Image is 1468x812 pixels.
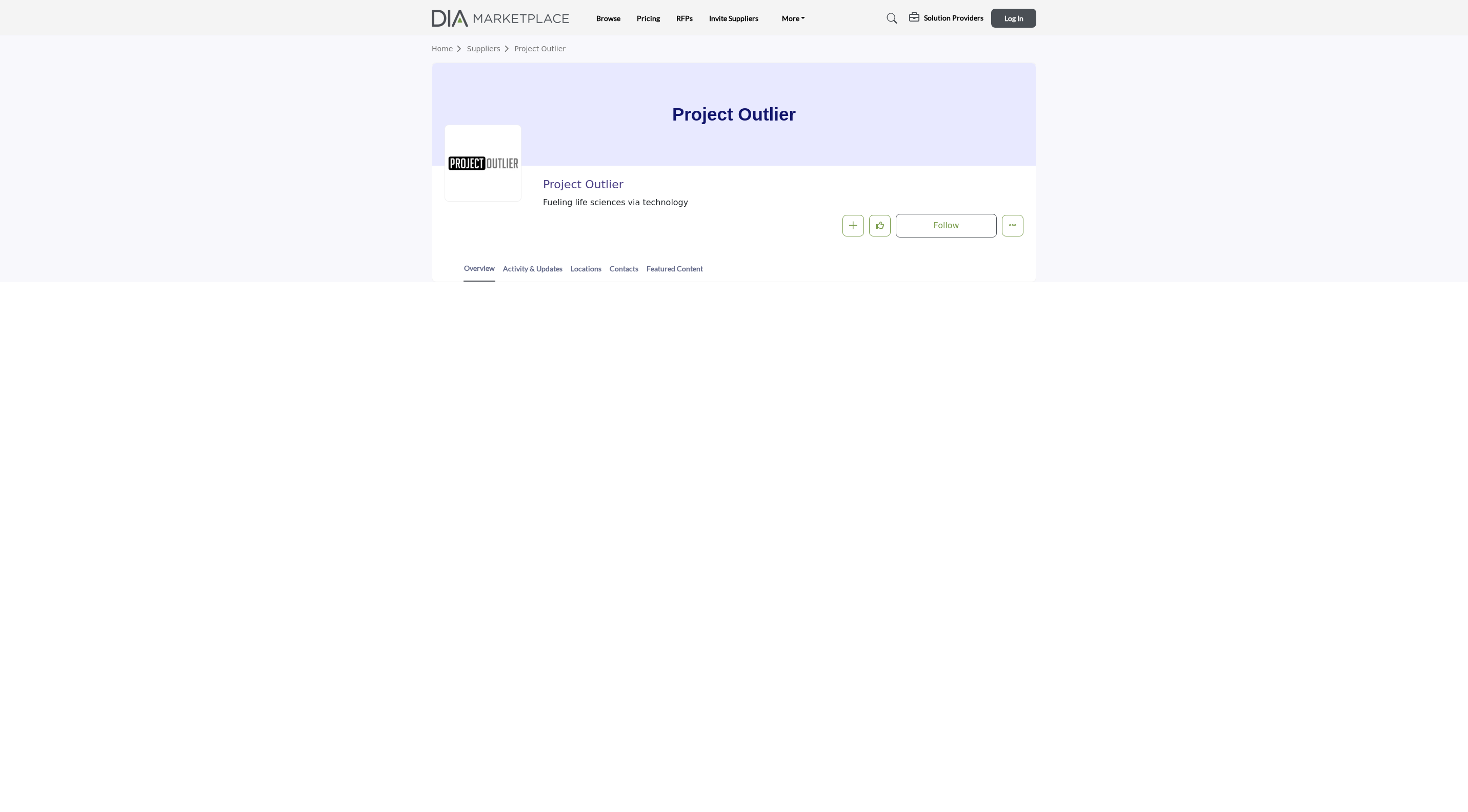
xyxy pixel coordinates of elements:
[432,45,467,53] a: Home
[1004,14,1023,23] span: Log In
[570,263,602,281] a: Locations
[924,13,983,23] h5: Solution Providers
[502,263,563,281] a: Activity & Updates
[432,10,575,27] img: site Logo
[543,196,871,209] span: Fueling life sciences via technology
[464,263,495,282] a: Overview
[514,45,566,53] a: Project Outlier
[869,215,891,236] button: Like
[877,10,904,27] a: Search
[775,11,813,26] a: More
[709,14,758,23] a: Invite Suppliers
[596,14,620,23] a: Browse
[637,14,660,23] a: Pricing
[896,214,997,237] button: Follow
[991,9,1036,28] button: Log In
[676,14,693,23] a: RFPs
[1002,215,1023,236] button: More details
[467,45,514,53] a: Suppliers
[646,263,703,281] a: Featured Content
[543,178,825,191] h2: Project Outlier
[609,263,639,281] a: Contacts
[909,12,983,25] div: Solution Providers
[672,63,796,166] h1: Project Outlier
